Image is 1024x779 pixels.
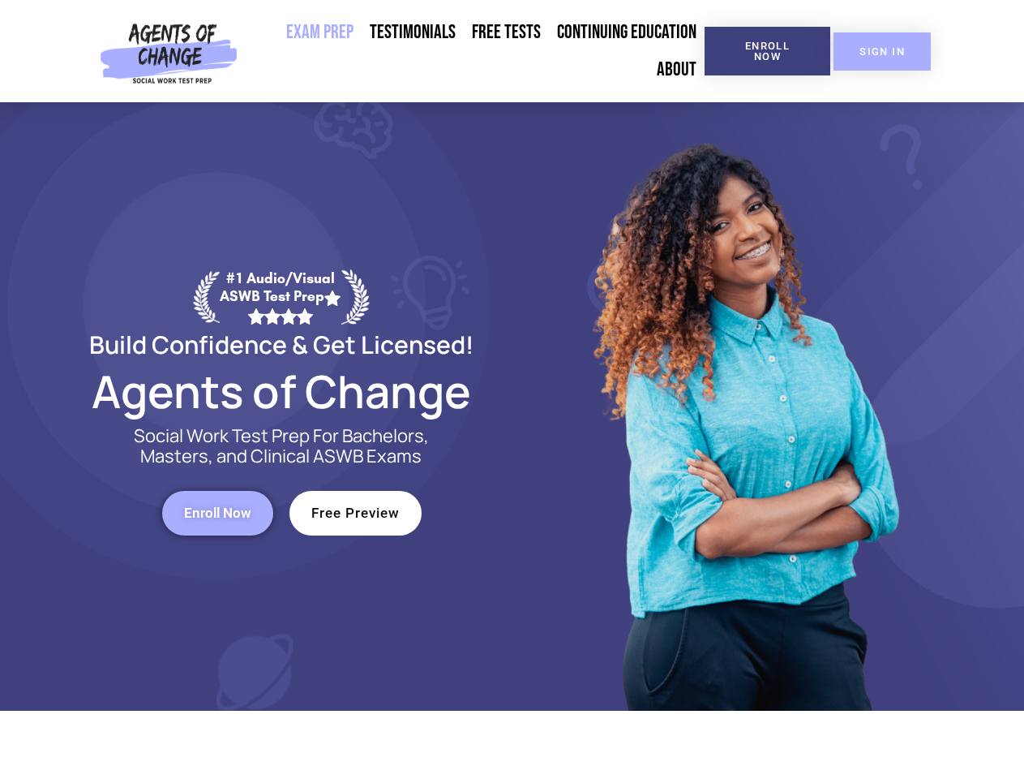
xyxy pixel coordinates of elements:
[289,491,422,536] a: Free Preview
[464,14,549,51] a: Free Tests
[859,46,905,57] span: SIGN IN
[731,41,804,62] span: Enroll Now
[162,491,273,536] a: Enroll Now
[833,32,931,71] a: SIGN IN
[50,333,512,356] h2: Build Confidence & Get Licensed!
[549,14,705,51] a: Continuing Education
[362,14,464,51] a: Testimonials
[581,102,906,711] img: Website Image 1 (1)
[50,372,512,410] h2: Agents of Change
[220,269,341,324] div: #1 Audio/Visual ASWB Test Prep
[649,51,705,88] a: About
[244,14,705,88] nav: Menu
[705,27,830,75] a: Enroll Now
[311,506,400,520] span: Free Preview
[115,426,448,467] p: Social Work Test Prep For Bachelors, Masters, and Clinical ASWB Exams
[184,506,251,520] span: Enroll Now
[278,14,362,51] a: Exam Prep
